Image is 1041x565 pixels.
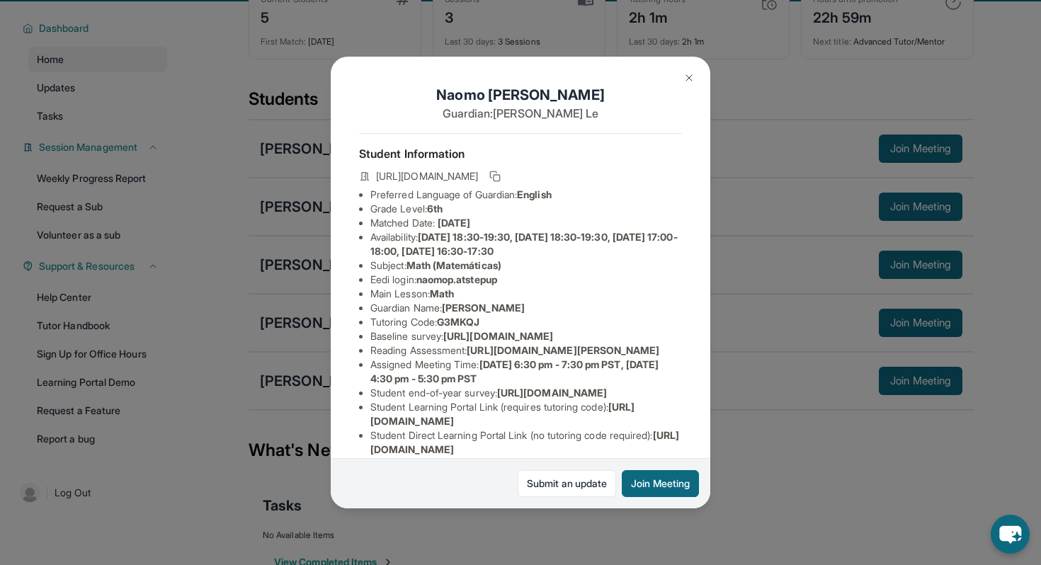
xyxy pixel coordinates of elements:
[370,358,682,386] li: Assigned Meeting Time :
[437,316,479,328] span: G3MKQJ
[370,231,678,257] span: [DATE] 18:30-19:30, [DATE] 18:30-19:30, [DATE] 17:00-18:00, [DATE] 16:30-17:30
[370,287,682,301] li: Main Lesson :
[517,188,552,200] span: English
[359,105,682,122] p: Guardian: [PERSON_NAME] Le
[370,258,682,273] li: Subject :
[487,168,504,185] button: Copy link
[370,343,682,358] li: Reading Assessment :
[438,217,470,229] span: [DATE]
[440,457,484,469] span: stepup24
[443,330,553,342] span: [URL][DOMAIN_NAME]
[376,169,478,183] span: [URL][DOMAIN_NAME]
[359,85,682,105] h1: Naomo [PERSON_NAME]
[370,315,682,329] li: Tutoring Code :
[370,329,682,343] li: Baseline survey :
[370,188,682,202] li: Preferred Language of Guardian:
[370,230,682,258] li: Availability:
[370,428,682,457] li: Student Direct Learning Portal Link (no tutoring code required) :
[991,515,1030,554] button: chat-button
[518,470,616,497] a: Submit an update
[370,400,682,428] li: Student Learning Portal Link (requires tutoring code) :
[442,302,525,314] span: [PERSON_NAME]
[406,259,501,271] span: Math (Matemáticas)
[467,344,659,356] span: [URL][DOMAIN_NAME][PERSON_NAME]
[359,145,682,162] h4: Student Information
[370,301,682,315] li: Guardian Name :
[370,216,682,230] li: Matched Date:
[427,202,443,215] span: 6th
[370,273,682,287] li: Eedi login :
[683,72,695,84] img: Close Icon
[416,273,497,285] span: naomop.atstepup
[497,387,607,399] span: [URL][DOMAIN_NAME]
[370,386,682,400] li: Student end-of-year survey :
[370,457,682,471] li: EEDI Password :
[622,470,699,497] button: Join Meeting
[430,287,454,299] span: Math
[370,202,682,216] li: Grade Level:
[370,358,659,384] span: [DATE] 6:30 pm - 7:30 pm PST, [DATE] 4:30 pm - 5:30 pm PST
